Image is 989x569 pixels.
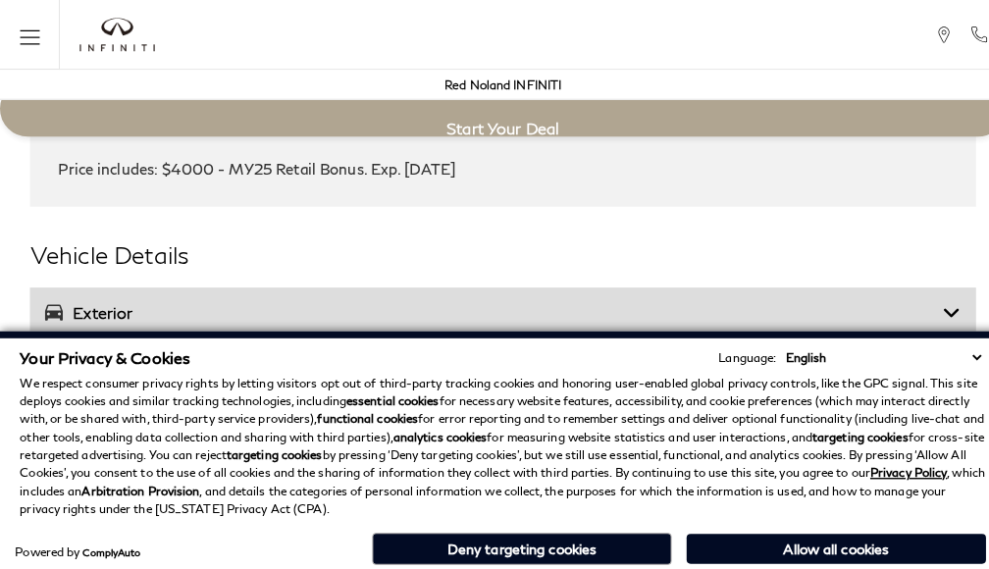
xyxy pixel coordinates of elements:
[366,524,660,555] button: Deny targeting cookies
[706,346,763,358] div: Language:
[438,76,552,90] a: Red Noland INFINITI
[440,117,550,135] span: Start Your Deal
[57,157,931,175] div: Price includes: $4000 - MY25 Retail Bonus. Exp. [DATE]
[80,475,196,490] strong: Arbitration Provision
[223,440,317,454] strong: targeting cookies
[856,457,931,472] a: Privacy Policy
[675,525,969,554] button: Allow all cookies
[20,342,187,361] span: Your Privacy & Cookies
[340,387,432,401] strong: essential cookies
[44,297,927,317] h3: Exterior
[387,422,479,437] strong: analytics cookies
[20,368,969,509] p: We respect consumer privacy rights by letting visitors opt out of third-party tracking cookies an...
[799,422,893,437] strong: targeting cookies
[78,18,152,51] img: INFINITI
[312,404,411,419] strong: functional cookies
[78,18,152,51] a: infiniti
[15,537,138,548] div: Powered by
[81,537,138,548] a: ComplyAuto
[29,233,960,268] h2: Vehicle Details
[767,342,969,361] select: Language Select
